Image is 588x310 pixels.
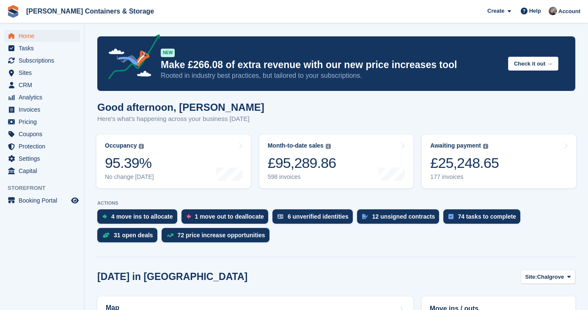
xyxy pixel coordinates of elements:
p: ACTIONS [97,200,575,206]
div: 12 unsigned contracts [372,213,435,220]
span: Pricing [19,116,69,128]
span: Capital [19,165,69,177]
span: Settings [19,153,69,165]
div: 1 move out to deallocate [195,213,264,220]
a: 6 unverified identities [272,209,357,228]
span: Tasks [19,42,69,54]
a: Occupancy 95.39% No change [DATE] [96,134,251,188]
span: Coupons [19,128,69,140]
div: £95,289.86 [268,154,336,172]
a: Preview store [70,195,80,206]
img: deal-1b604bf984904fb50ccaf53a9ad4b4a5d6e5aea283cecdc64d6e3604feb123c2.svg [102,232,110,238]
a: menu [4,153,80,165]
span: Booking Portal [19,195,69,206]
a: 1 move out to deallocate [181,209,272,228]
a: [PERSON_NAME] Containers & Storage [23,4,157,18]
a: Awaiting payment £25,248.65 177 invoices [422,134,576,188]
h1: Good afternoon, [PERSON_NAME] [97,102,264,113]
a: menu [4,42,80,54]
button: Check it out → [508,57,558,71]
div: 598 invoices [268,173,336,181]
a: menu [4,30,80,42]
div: 74 tasks to complete [458,213,516,220]
span: CRM [19,79,69,91]
a: 74 tasks to complete [443,209,525,228]
span: Protection [19,140,69,152]
h2: [DATE] in [GEOGRAPHIC_DATA] [97,271,247,283]
span: Home [19,30,69,42]
img: task-75834270c22a3079a89374b754ae025e5fb1db73e45f91037f5363f120a921f8.svg [448,214,453,219]
button: Site: Chalgrove [521,270,576,284]
div: 95.39% [105,154,154,172]
img: icon-info-grey-7440780725fd019a000dd9b08b2336e03edf1995a4989e88bcd33f0948082b44.svg [139,144,144,149]
div: 177 invoices [430,173,499,181]
a: menu [4,104,80,115]
img: price_increase_opportunities-93ffe204e8149a01c8c9dc8f82e8f89637d9d84a8eef4429ea346261dce0b2c0.svg [167,233,173,237]
div: 72 price increase opportunities [178,232,265,239]
div: 4 move ins to allocate [111,213,173,220]
div: Month-to-date sales [268,142,324,149]
a: 4 move ins to allocate [97,209,181,228]
a: 31 open deals [97,228,162,247]
a: menu [4,128,80,140]
img: price-adjustments-announcement-icon-8257ccfd72463d97f412b2fc003d46551f7dbcb40ab6d574587a9cd5c0d94... [101,34,160,82]
div: 31 open deals [114,232,153,239]
a: menu [4,67,80,79]
span: Help [529,7,541,15]
a: 12 unsigned contracts [357,209,444,228]
p: Here's what's happening across your business [DATE] [97,114,264,124]
div: Occupancy [105,142,137,149]
p: Rooted in industry best practices, but tailored to your subscriptions. [161,71,501,80]
a: menu [4,140,80,152]
img: verify_identity-adf6edd0f0f0b5bbfe63781bf79b02c33cf7c696d77639b501bdc392416b5a36.svg [278,214,283,219]
a: menu [4,195,80,206]
p: Make £266.08 of extra revenue with our new price increases tool [161,59,501,71]
a: menu [4,165,80,177]
span: Invoices [19,104,69,115]
span: Chalgrove [537,273,564,281]
div: NEW [161,49,175,57]
div: Awaiting payment [430,142,481,149]
a: menu [4,91,80,103]
div: £25,248.65 [430,154,499,172]
img: move_outs_to_deallocate_icon-f764333ba52eb49d3ac5e1228854f67142a1ed5810a6f6cc68b1a99e826820c5.svg [187,214,191,219]
span: Create [487,7,504,15]
img: icon-info-grey-7440780725fd019a000dd9b08b2336e03edf1995a4989e88bcd33f0948082b44.svg [483,144,488,149]
span: Sites [19,67,69,79]
span: Site: [525,273,537,281]
img: contract_signature_icon-13c848040528278c33f63329250d36e43548de30e8caae1d1a13099fd9432cc5.svg [362,214,368,219]
a: menu [4,55,80,66]
a: Month-to-date sales £95,289.86 598 invoices [259,134,414,188]
img: move_ins_to_allocate_icon-fdf77a2bb77ea45bf5b3d319d69a93e2d87916cf1d5bf7949dd705db3b84f3ca.svg [102,214,107,219]
a: menu [4,79,80,91]
span: Analytics [19,91,69,103]
a: 72 price increase opportunities [162,228,274,247]
span: Storefront [8,184,84,192]
div: 6 unverified identities [288,213,349,220]
span: Subscriptions [19,55,69,66]
img: Adam Greenhalgh [549,7,557,15]
img: stora-icon-8386f47178a22dfd0bd8f6a31ec36ba5ce8667c1dd55bd0f319d3a0aa187defe.svg [7,5,19,18]
img: icon-info-grey-7440780725fd019a000dd9b08b2336e03edf1995a4989e88bcd33f0948082b44.svg [326,144,331,149]
a: menu [4,116,80,128]
div: No change [DATE] [105,173,154,181]
span: Account [558,7,580,16]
